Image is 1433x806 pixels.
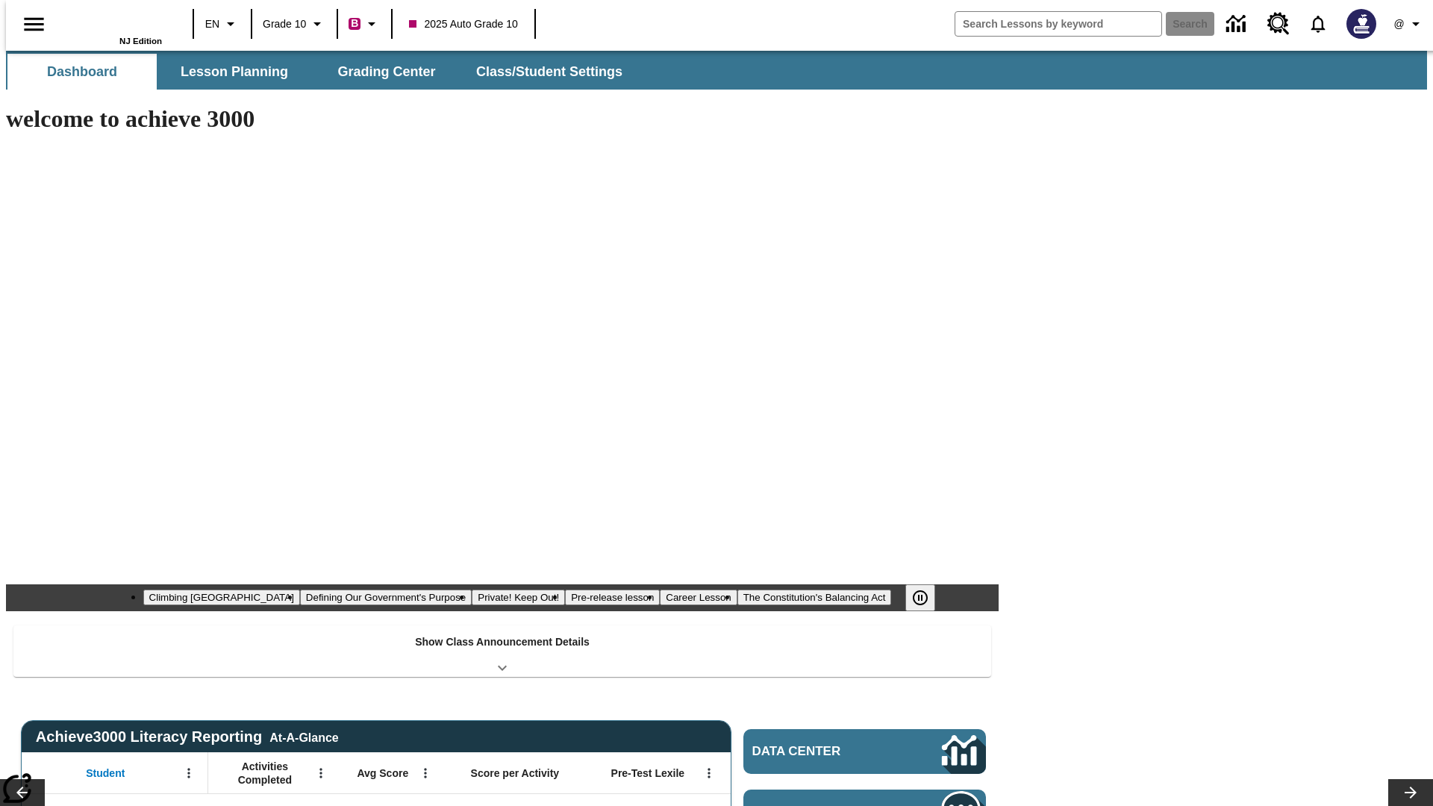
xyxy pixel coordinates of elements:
[471,766,560,780] span: Score per Activity
[6,105,999,133] h1: welcome to achieve 3000
[351,14,358,33] span: B
[143,590,300,605] button: Slide 1 Climbing Mount Tai
[12,2,56,46] button: Open side menu
[181,63,288,81] span: Lesson Planning
[464,54,634,90] button: Class/Student Settings
[1388,779,1433,806] button: Lesson carousel, Next
[414,762,437,784] button: Open Menu
[415,634,590,650] p: Show Class Announcement Details
[269,728,338,745] div: At-A-Glance
[357,766,408,780] span: Avg Score
[660,590,737,605] button: Slide 5 Career Lesson
[312,54,461,90] button: Grading Center
[1217,4,1258,45] a: Data Center
[13,625,991,677] div: Show Class Announcement Details
[160,54,309,90] button: Lesson Planning
[65,5,162,46] div: Home
[7,54,157,90] button: Dashboard
[36,728,339,746] span: Achieve3000 Literacy Reporting
[6,51,1427,90] div: SubNavbar
[1337,4,1385,43] button: Select a new avatar
[199,10,246,37] button: Language: EN, Select a language
[737,590,892,605] button: Slide 6 The Constitution's Balancing Act
[1385,10,1433,37] button: Profile/Settings
[337,63,435,81] span: Grading Center
[1299,4,1337,43] a: Notifications
[409,16,517,32] span: 2025 Auto Grade 10
[343,10,387,37] button: Boost Class color is violet red. Change class color
[752,744,892,759] span: Data Center
[119,37,162,46] span: NJ Edition
[472,590,565,605] button: Slide 3 Private! Keep Out!
[178,762,200,784] button: Open Menu
[47,63,117,81] span: Dashboard
[6,54,636,90] div: SubNavbar
[65,7,162,37] a: Home
[205,16,219,32] span: EN
[476,63,622,81] span: Class/Student Settings
[310,762,332,784] button: Open Menu
[905,584,935,611] button: Pause
[216,760,314,787] span: Activities Completed
[300,590,472,605] button: Slide 2 Defining Our Government's Purpose
[257,10,332,37] button: Grade: Grade 10, Select a grade
[698,762,720,784] button: Open Menu
[1346,9,1376,39] img: Avatar
[1393,16,1404,32] span: @
[611,766,685,780] span: Pre-Test Lexile
[565,590,660,605] button: Slide 4 Pre-release lesson
[743,729,986,774] a: Data Center
[905,584,950,611] div: Pause
[955,12,1161,36] input: search field
[86,766,125,780] span: Student
[263,16,306,32] span: Grade 10
[1258,4,1299,44] a: Resource Center, Will open in new tab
